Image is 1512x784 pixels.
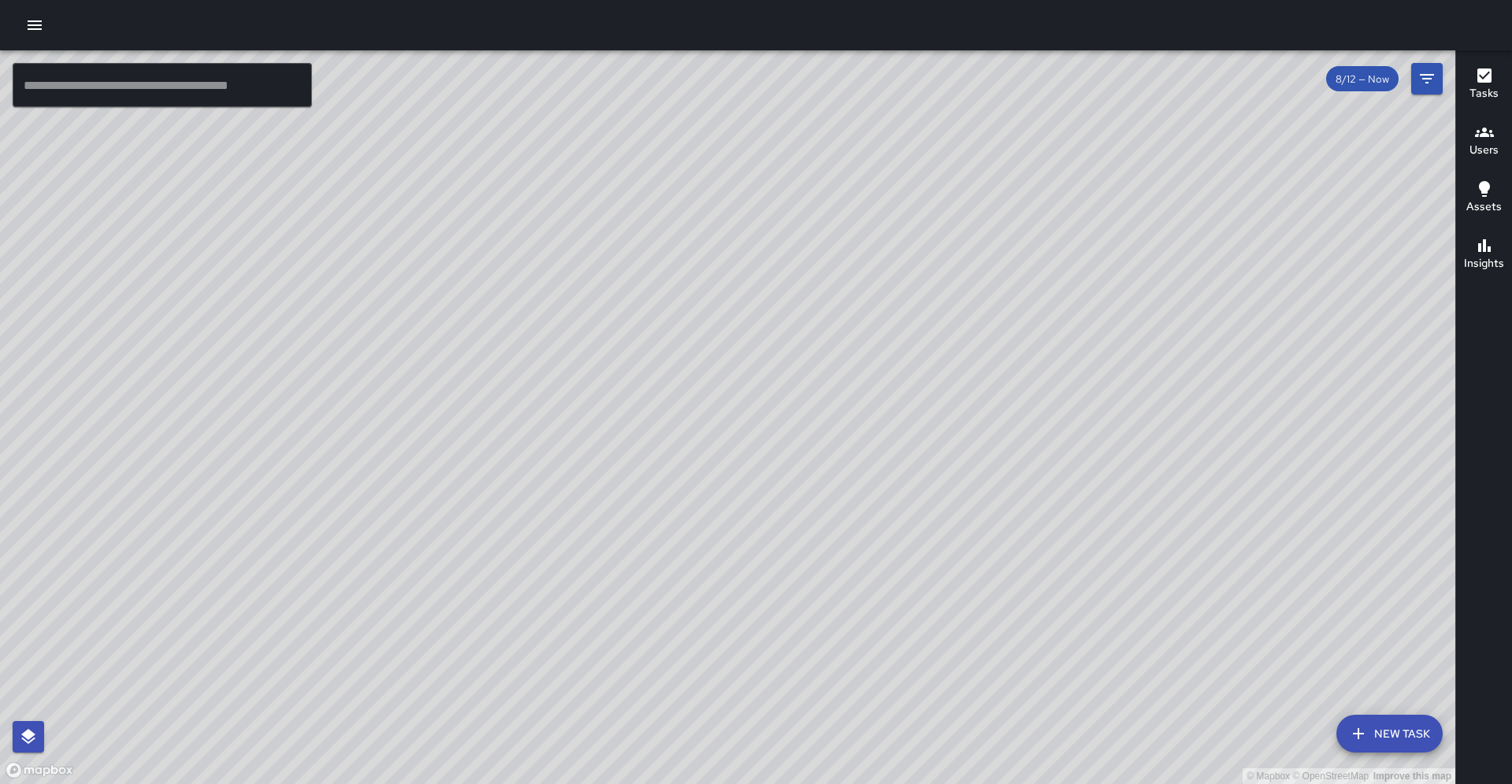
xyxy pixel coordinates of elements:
[1469,85,1499,102] h6: Tasks
[1456,57,1512,113] button: Tasks
[1469,142,1499,159] h6: Users
[1466,198,1502,216] h6: Assets
[1411,63,1443,94] button: Filters
[1336,715,1443,753] button: New Task
[1456,113,1512,170] button: Users
[1464,255,1504,272] h6: Insights
[1456,227,1512,283] button: Insights
[1456,170,1512,227] button: Assets
[1326,72,1399,86] span: 8/12 — Now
